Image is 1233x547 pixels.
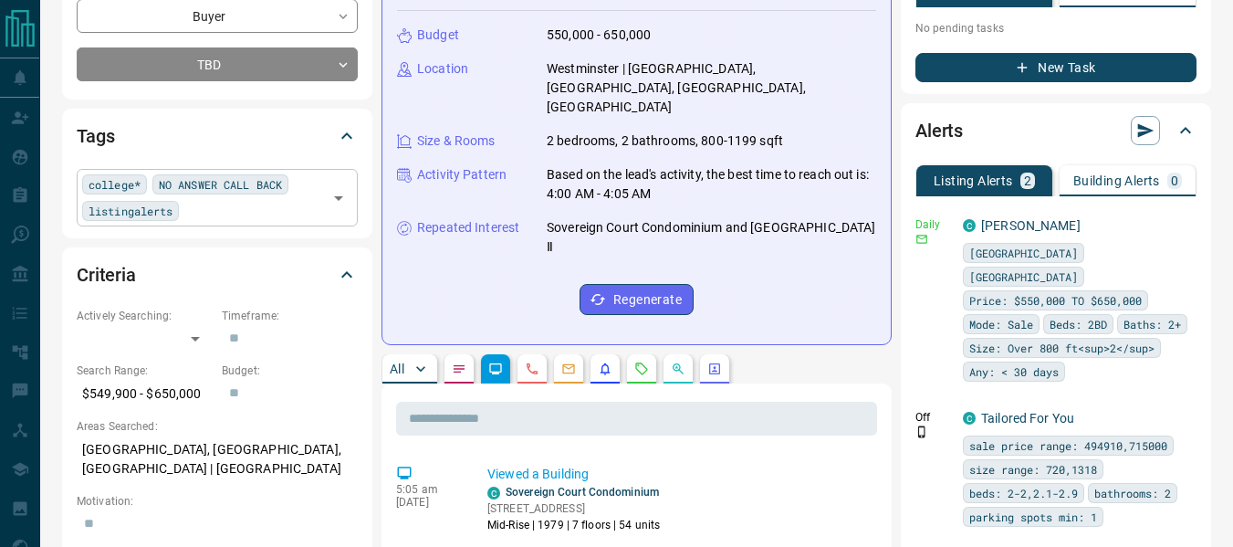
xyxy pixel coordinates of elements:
a: [PERSON_NAME] [981,218,1081,233]
span: parking spots min: 1 [969,508,1097,526]
span: Mode: Sale [969,315,1033,333]
button: Regenerate [580,284,694,315]
p: Building Alerts [1073,174,1160,187]
svg: Email [915,233,928,246]
span: Beds: 2BD [1050,315,1107,333]
div: TBD [77,47,358,81]
h2: Alerts [915,116,963,145]
span: college* [89,175,141,194]
svg: Opportunities [671,362,685,376]
span: bathrooms: 2 [1094,484,1171,502]
p: [GEOGRAPHIC_DATA], [GEOGRAPHIC_DATA], [GEOGRAPHIC_DATA] | [GEOGRAPHIC_DATA] [77,435,358,484]
h2: Tags [77,121,114,151]
span: Size: Over 800 ft<sup>2</sup> [969,339,1155,357]
span: listingalerts [89,202,172,220]
svg: Agent Actions [707,362,722,376]
p: Areas Searched: [77,418,358,435]
p: Daily [915,216,952,233]
button: Open [326,185,351,211]
svg: Emails [561,362,576,376]
span: Any: < 30 days [969,363,1059,381]
p: Size & Rooms [417,131,496,151]
p: Listing Alerts [934,174,1013,187]
span: [GEOGRAPHIC_DATA] [969,244,1078,262]
a: Tailored For You [981,411,1074,426]
p: Mid-Rise | 1979 | 7 floors | 54 units [487,517,660,533]
p: 5:05 am [396,483,460,496]
svg: Requests [634,362,649,376]
div: condos.ca [963,412,976,425]
span: NO ANSWER CALL BACK [159,175,282,194]
p: Repeated Interest [417,218,519,237]
p: 2 bedrooms, 2 bathrooms, 800-1199 sqft [547,131,783,151]
div: Criteria [77,253,358,297]
div: Alerts [915,109,1196,153]
span: beds: 2-2,2.1-2.9 [969,484,1078,502]
span: Price: $550,000 TO $650,000 [969,291,1142,310]
span: size range: 720,1318 [969,460,1097,479]
p: No pending tasks [915,15,1196,42]
a: Sovereign Court Condominium [506,486,659,499]
p: Sovereign Court Condominium and [GEOGRAPHIC_DATA] Ⅱ [547,218,876,257]
div: Tags [77,114,358,158]
button: New Task [915,53,1196,82]
p: Actively Searching: [77,308,213,324]
p: Based on the lead's activity, the best time to reach out is: 4:00 AM - 4:05 AM [547,165,876,204]
span: sale price range: 494910,715000 [969,437,1167,455]
p: Budget: [222,363,358,379]
span: Baths: 2+ [1123,315,1181,333]
p: 550,000 - 650,000 [547,26,651,45]
p: Viewed a Building [487,465,870,484]
div: condos.ca [487,487,500,500]
p: Westminster | [GEOGRAPHIC_DATA], [GEOGRAPHIC_DATA], [GEOGRAPHIC_DATA], [GEOGRAPHIC_DATA] [547,59,876,117]
p: 2 [1024,174,1031,187]
p: Budget [417,26,459,45]
p: [DATE] [396,496,460,509]
h2: Criteria [77,260,136,289]
p: 0 [1171,174,1178,187]
p: Location [417,59,468,79]
p: Off [915,409,952,426]
div: condos.ca [963,219,976,232]
p: Motivation: [77,493,358,510]
p: Timeframe: [222,308,358,324]
svg: Calls [525,362,539,376]
p: Activity Pattern [417,165,507,184]
p: Search Range: [77,363,213,379]
span: [GEOGRAPHIC_DATA] [969,268,1078,286]
p: [STREET_ADDRESS] [487,500,660,517]
svg: Listing Alerts [598,362,612,376]
svg: Lead Browsing Activity [488,362,503,376]
svg: Notes [452,362,466,376]
svg: Push Notification Only [915,426,928,438]
p: All [390,363,404,375]
p: $549,900 - $650,000 [77,379,213,409]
